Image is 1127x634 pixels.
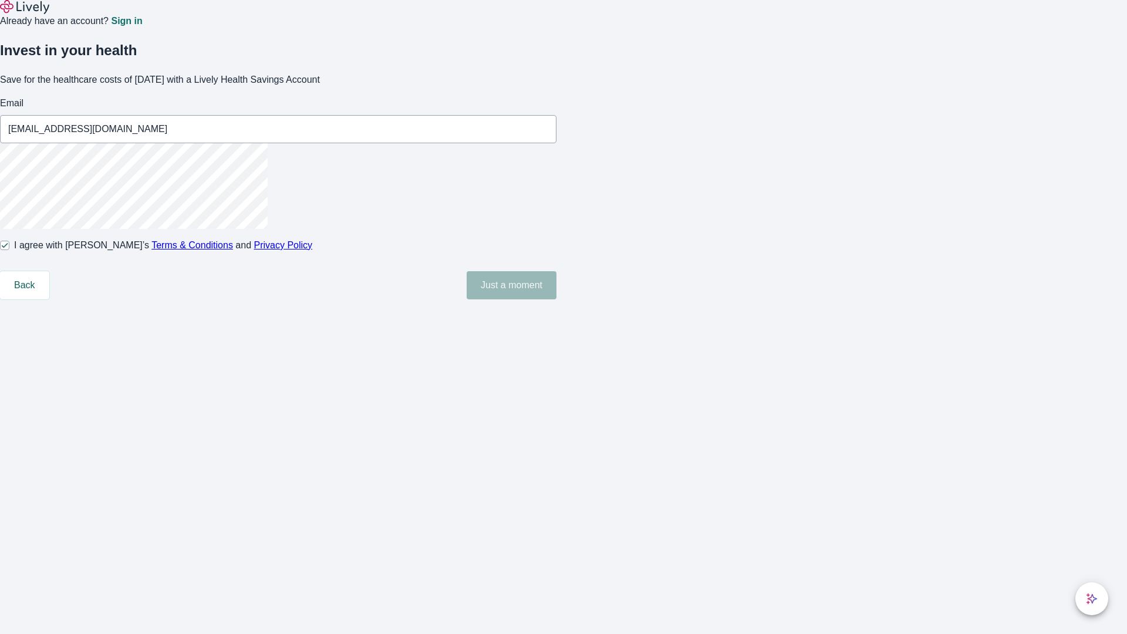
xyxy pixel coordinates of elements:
[111,16,142,26] a: Sign in
[14,238,312,252] span: I agree with [PERSON_NAME]’s and
[1086,593,1098,605] svg: Lively AI Assistant
[1075,582,1108,615] button: chat
[254,240,313,250] a: Privacy Policy
[151,240,233,250] a: Terms & Conditions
